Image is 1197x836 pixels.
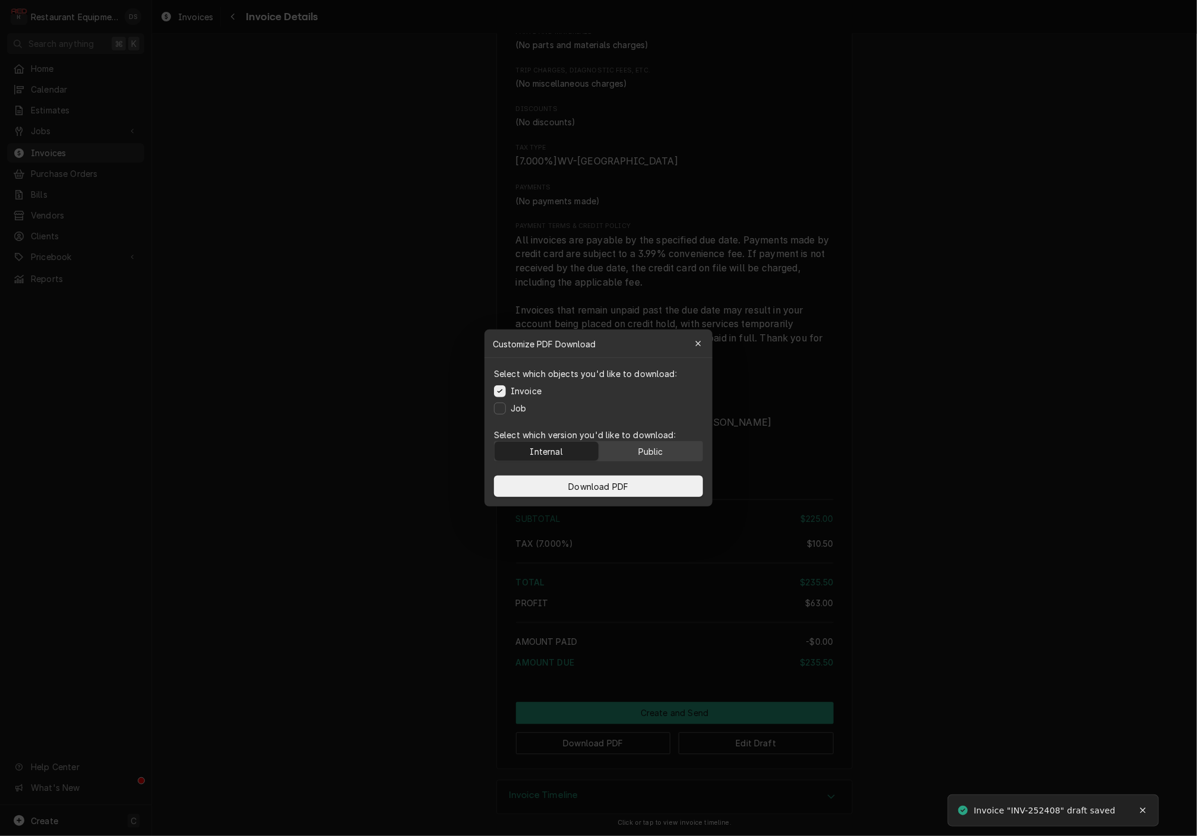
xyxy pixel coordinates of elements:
[484,330,712,358] div: Customize PDF Download
[566,480,631,493] span: Download PDF
[638,445,663,458] div: Public
[511,385,541,397] label: Invoice
[530,445,563,458] div: Internal
[494,429,703,441] p: Select which version you'd like to download:
[494,368,677,380] p: Select which objects you'd like to download:
[511,402,526,414] label: Job
[494,476,703,497] button: Download PDF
